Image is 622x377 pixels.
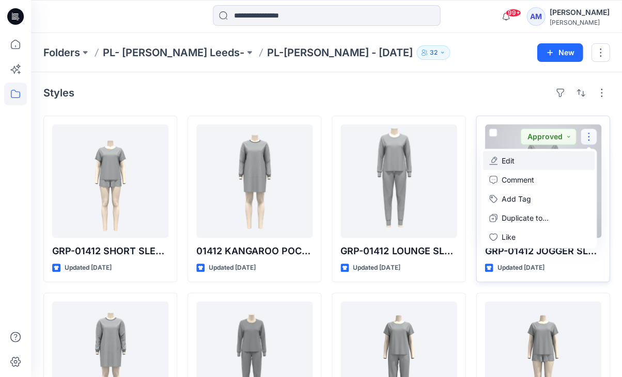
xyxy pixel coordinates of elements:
p: Comment [502,174,534,185]
a: 01412 KANGAROO POCKET SLEEP SHIRT REV3 [196,124,313,238]
p: Updated [DATE] [209,263,256,273]
p: 32 [429,47,437,58]
p: GRP-01412 SHORT SLEEP SET_DEV_REV2 [52,244,168,258]
a: PL- [PERSON_NAME] Leeds- [103,45,244,60]
div: [PERSON_NAME] [549,6,609,19]
p: Updated [DATE] [497,263,544,273]
p: Edit [502,155,515,166]
div: [PERSON_NAME] [549,19,609,26]
a: Folders [43,45,80,60]
button: New [537,43,583,62]
a: GRP-01412 LOUNGE SLEEP SET_DEV_REV02 [340,124,457,238]
button: 32 [416,45,450,60]
span: 99+ [505,9,521,17]
div: AM [526,7,545,26]
p: Like [502,232,516,242]
a: GRP-01412 JOGGER SLEEP SET_DEV_REV2 [485,124,601,238]
p: Duplicate to... [502,212,549,223]
p: Updated [DATE] [65,263,112,273]
a: GRP-01412 SHORT SLEEP SET_DEV_REV2 [52,124,168,238]
p: GRP-01412 LOUNGE SLEEP SET_DEV_REV02 [340,244,457,258]
a: Edit [483,151,595,170]
h4: Styles [43,87,74,99]
p: Updated [DATE] [353,263,400,273]
p: GRP-01412 JOGGER SLEEP SET_DEV_REV2 [485,244,601,258]
p: 01412 KANGAROO POCKET SLEEP SHIRT REV3 [196,244,313,258]
p: PL-[PERSON_NAME] - [DATE] [267,45,412,60]
button: Add Tag [483,189,595,208]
